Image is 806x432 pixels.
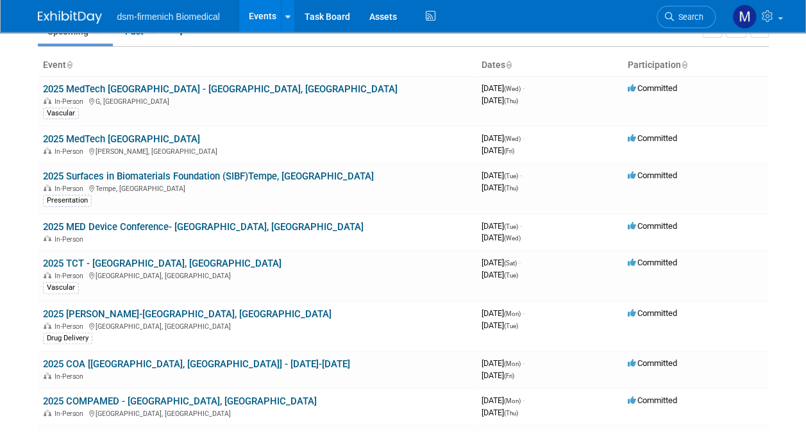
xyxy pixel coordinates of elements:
span: (Thu) [504,185,518,192]
span: In-Person [55,147,87,156]
img: In-Person Event [44,322,51,329]
a: Search [657,6,716,28]
a: 2025 COMPAMED - [GEOGRAPHIC_DATA], [GEOGRAPHIC_DATA] [43,395,317,407]
span: Committed [628,358,677,368]
img: In-Person Event [44,235,51,242]
img: In-Person Event [44,97,51,104]
span: (Fri) [504,147,514,154]
span: [DATE] [482,145,514,155]
span: [DATE] [482,133,525,143]
span: [DATE] [482,395,525,405]
span: [DATE] [482,308,525,318]
span: (Thu) [504,97,518,104]
span: In-Person [55,235,87,244]
span: [DATE] [482,320,518,330]
a: 2025 COA [[GEOGRAPHIC_DATA], [GEOGRAPHIC_DATA]] - [DATE]-[DATE] [43,358,350,370]
span: Committed [628,308,677,318]
span: Search [674,12,703,22]
span: (Wed) [504,235,521,242]
span: [DATE] [482,270,518,279]
span: In-Person [55,272,87,280]
div: [GEOGRAPHIC_DATA], [GEOGRAPHIC_DATA] [43,270,471,280]
th: Participation [623,54,769,76]
div: [PERSON_NAME], [GEOGRAPHIC_DATA] [43,145,471,156]
span: [DATE] [482,233,521,242]
span: [DATE] [482,170,522,180]
img: In-Person Event [44,372,51,379]
a: Sort by Start Date [505,60,512,70]
span: - [523,133,525,143]
span: (Mon) [504,310,521,317]
span: (Mon) [504,397,521,404]
a: 2025 TCT - [GEOGRAPHIC_DATA], [GEOGRAPHIC_DATA] [43,258,281,269]
span: (Thu) [504,410,518,417]
div: Vascular [43,282,79,294]
span: [DATE] [482,258,521,267]
span: (Fri) [504,372,514,379]
span: - [520,221,522,231]
a: 2025 MedTech [GEOGRAPHIC_DATA] [43,133,200,145]
span: [DATE] [482,183,518,192]
span: In-Person [55,322,87,331]
span: In-Person [55,97,87,106]
span: - [523,308,525,318]
span: (Tue) [504,172,518,179]
span: - [520,170,522,180]
span: In-Person [55,185,87,193]
span: (Sat) [504,260,517,267]
span: Committed [628,133,677,143]
div: G, [GEOGRAPHIC_DATA] [43,96,471,106]
span: - [519,258,521,267]
a: 2025 Surfaces in Biomaterials Foundation (SIBF)Tempe, [GEOGRAPHIC_DATA] [43,170,374,182]
div: Tempe, [GEOGRAPHIC_DATA] [43,183,471,193]
span: (Mon) [504,360,521,367]
span: [DATE] [482,83,525,93]
img: Melanie Davison [732,4,757,29]
img: In-Person Event [44,185,51,191]
a: 2025 MED Device Conference- [GEOGRAPHIC_DATA], [GEOGRAPHIC_DATA] [43,221,364,233]
span: - [523,83,525,93]
span: (Wed) [504,135,521,142]
span: [DATE] [482,358,525,368]
span: [DATE] [482,370,514,380]
span: Committed [628,395,677,405]
span: - [523,358,525,368]
a: 2025 MedTech [GEOGRAPHIC_DATA] - [GEOGRAPHIC_DATA], [GEOGRAPHIC_DATA] [43,83,398,95]
div: [GEOGRAPHIC_DATA], [GEOGRAPHIC_DATA] [43,408,471,418]
span: [DATE] [482,96,518,105]
span: In-Person [55,410,87,418]
a: Sort by Event Name [66,60,72,70]
div: [GEOGRAPHIC_DATA], [GEOGRAPHIC_DATA] [43,320,471,331]
img: In-Person Event [44,410,51,416]
span: (Tue) [504,322,518,329]
span: Committed [628,83,677,93]
img: ExhibitDay [38,11,102,24]
span: - [523,395,525,405]
span: Committed [628,170,677,180]
span: (Tue) [504,223,518,230]
span: Committed [628,221,677,231]
img: In-Person Event [44,272,51,278]
a: 2025 [PERSON_NAME]-[GEOGRAPHIC_DATA], [GEOGRAPHIC_DATA] [43,308,332,320]
div: Vascular [43,108,79,119]
a: Sort by Participation Type [681,60,687,70]
th: Event [38,54,476,76]
img: In-Person Event [44,147,51,154]
span: [DATE] [482,221,522,231]
span: Committed [628,258,677,267]
span: (Wed) [504,85,521,92]
div: Drug Delivery [43,333,92,344]
th: Dates [476,54,623,76]
span: dsm-firmenich Biomedical [117,12,220,22]
span: [DATE] [482,408,518,417]
span: (Tue) [504,272,518,279]
div: Presentation [43,195,92,206]
span: In-Person [55,372,87,381]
